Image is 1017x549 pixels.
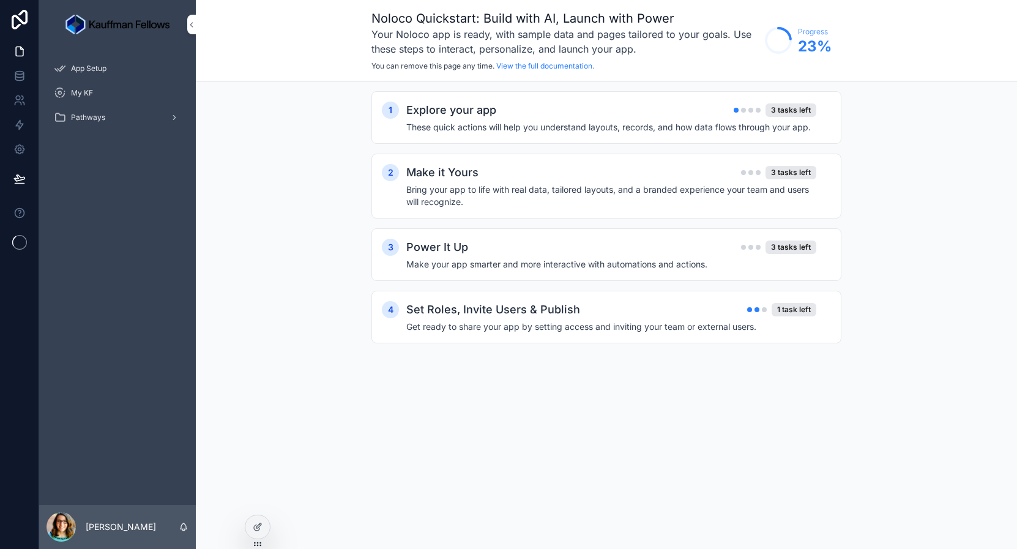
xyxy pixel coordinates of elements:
[496,61,594,70] a: View the full documentation.
[39,49,196,144] div: scrollable content
[406,258,816,271] h4: Make your app smarter and more interactive with automations and actions.
[196,81,1017,376] div: scrollable content
[371,10,759,27] h1: Noloco Quickstart: Build with AI, Launch with Power
[65,15,169,34] img: App logo
[71,64,106,73] span: App Setup
[406,164,479,181] h2: Make it Yours
[798,37,832,56] span: 23 %
[371,27,759,56] h3: Your Noloco app is ready, with sample data and pages tailored to your goals. Use these steps to i...
[406,102,496,119] h2: Explore your app
[406,184,816,208] h4: Bring your app to life with real data, tailored layouts, and a branded experience your team and u...
[47,82,188,104] a: My KF
[86,521,156,533] p: [PERSON_NAME]
[371,61,494,70] span: You can remove this page any time.
[382,301,399,318] div: 4
[406,121,816,133] h4: These quick actions will help you understand layouts, records, and how data flows through your app.
[382,239,399,256] div: 3
[71,88,93,98] span: My KF
[71,113,105,122] span: Pathways
[798,27,832,37] span: Progress
[406,239,468,256] h2: Power It Up
[47,58,188,80] a: App Setup
[766,103,816,117] div: 3 tasks left
[406,321,816,333] h4: Get ready to share your app by setting access and inviting your team or external users.
[382,102,399,119] div: 1
[406,301,580,318] h2: Set Roles, Invite Users & Publish
[382,164,399,181] div: 2
[766,241,816,254] div: 3 tasks left
[772,303,816,316] div: 1 task left
[47,106,188,129] a: Pathways
[766,166,816,179] div: 3 tasks left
